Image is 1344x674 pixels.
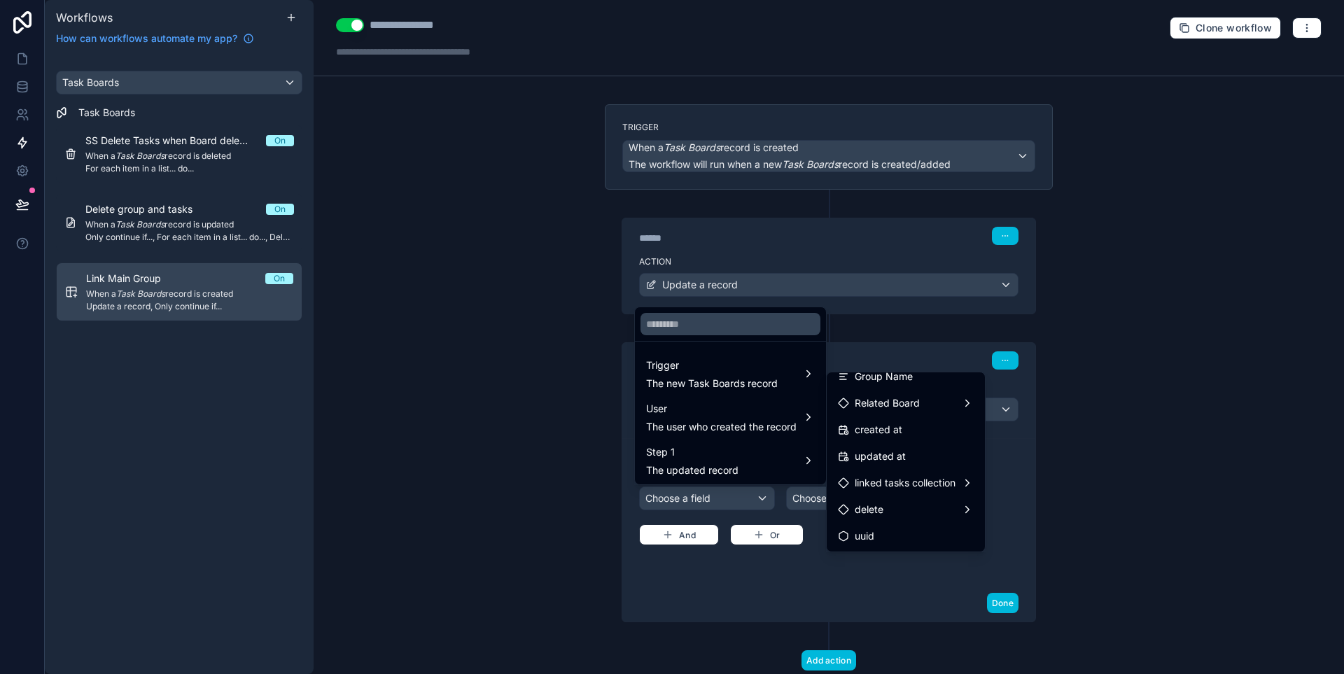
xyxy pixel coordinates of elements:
span: Step 1 [646,444,738,461]
span: Group Name [855,368,913,385]
span: The updated record [646,463,738,477]
span: The user who created the record [646,420,797,434]
span: Trigger [646,357,778,374]
span: delete [855,501,883,518]
span: The new Task Boards record [646,377,778,391]
span: created at [855,421,902,438]
span: User [646,400,797,417]
span: updated at [855,448,906,465]
span: Related Board [855,395,920,412]
span: linked tasks collection [855,475,955,491]
span: uuid [855,528,874,545]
